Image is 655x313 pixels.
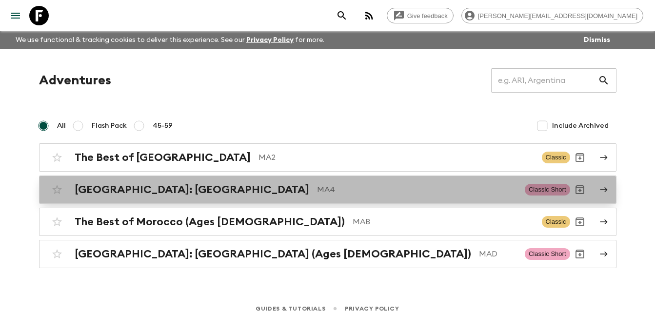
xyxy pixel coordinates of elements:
[461,8,643,23] div: [PERSON_NAME][EMAIL_ADDRESS][DOMAIN_NAME]
[39,240,616,268] a: [GEOGRAPHIC_DATA]: [GEOGRAPHIC_DATA] (Ages [DEMOGRAPHIC_DATA])MADClassic ShortArchive
[75,183,309,196] h2: [GEOGRAPHIC_DATA]: [GEOGRAPHIC_DATA]
[570,212,590,232] button: Archive
[12,31,328,49] p: We use functional & tracking cookies to deliver this experience. See our for more.
[525,184,570,196] span: Classic Short
[542,152,570,163] span: Classic
[6,6,25,25] button: menu
[402,12,453,20] span: Give feedback
[332,6,352,25] button: search adventures
[75,215,345,228] h2: The Best of Morocco (Ages [DEMOGRAPHIC_DATA])
[552,121,609,131] span: Include Archived
[92,121,127,131] span: Flash Pack
[542,216,570,228] span: Classic
[258,152,534,163] p: MA2
[525,248,570,260] span: Classic Short
[39,208,616,236] a: The Best of Morocco (Ages [DEMOGRAPHIC_DATA])MABClassicArchive
[317,184,517,196] p: MA4
[570,244,590,264] button: Archive
[570,180,590,199] button: Archive
[473,12,643,20] span: [PERSON_NAME][EMAIL_ADDRESS][DOMAIN_NAME]
[153,121,173,131] span: 45-59
[353,216,534,228] p: MAB
[75,248,471,260] h2: [GEOGRAPHIC_DATA]: [GEOGRAPHIC_DATA] (Ages [DEMOGRAPHIC_DATA])
[387,8,454,23] a: Give feedback
[581,33,613,47] button: Dismiss
[75,151,251,164] h2: The Best of [GEOGRAPHIC_DATA]
[479,248,517,260] p: MAD
[570,148,590,167] button: Archive
[246,37,294,43] a: Privacy Policy
[39,176,616,204] a: [GEOGRAPHIC_DATA]: [GEOGRAPHIC_DATA]MA4Classic ShortArchive
[57,121,66,131] span: All
[39,71,111,90] h1: Adventures
[491,67,598,94] input: e.g. AR1, Argentina
[39,143,616,172] a: The Best of [GEOGRAPHIC_DATA]MA2ClassicArchive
